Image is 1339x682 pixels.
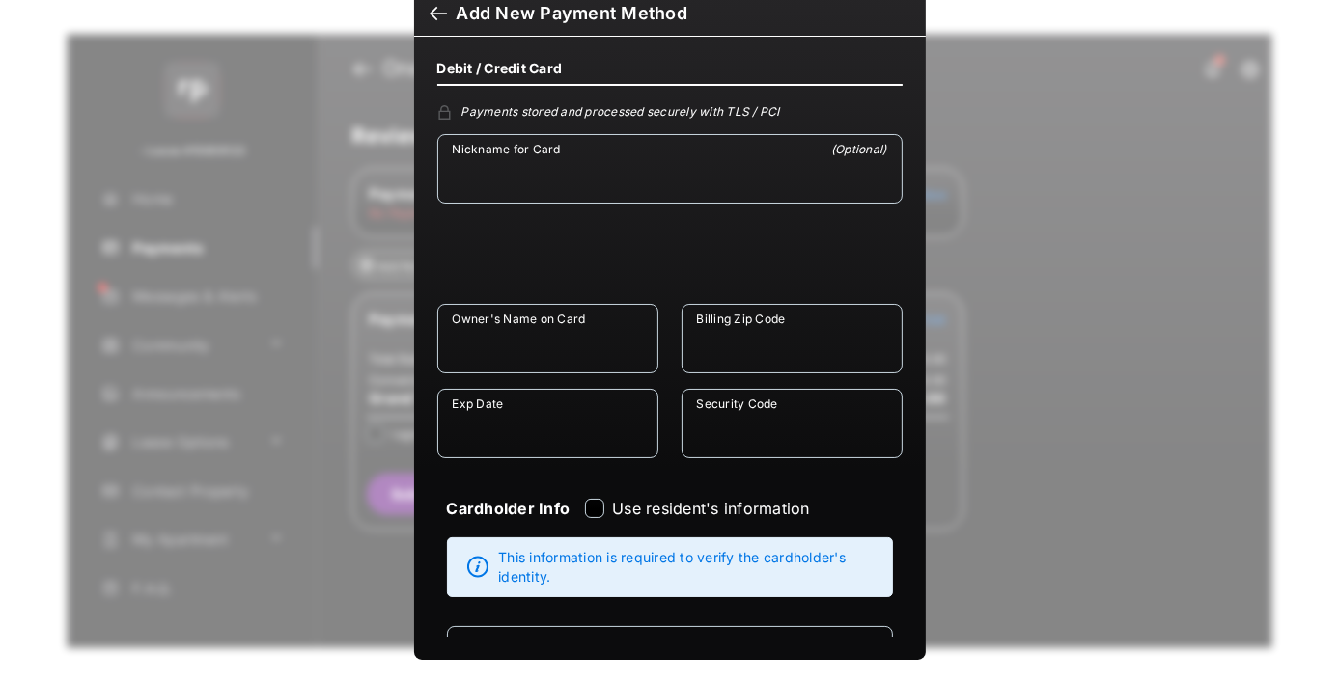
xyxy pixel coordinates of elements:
[498,548,881,587] span: This information is required to verify the cardholder's identity.
[437,219,903,304] iframe: Credit card field
[447,499,571,553] strong: Cardholder Info
[437,60,563,76] h4: Debit / Credit Card
[612,499,809,518] label: Use resident's information
[457,3,687,24] div: Add New Payment Method
[437,101,903,119] div: Payments stored and processed securely with TLS / PCI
